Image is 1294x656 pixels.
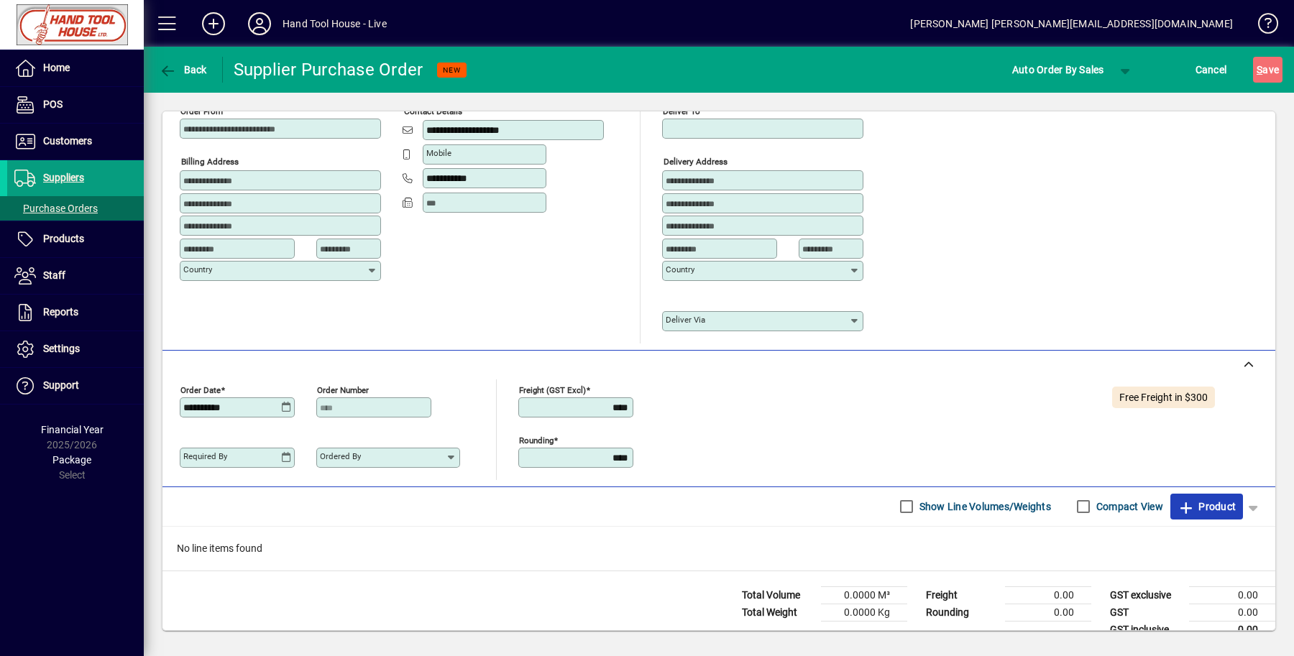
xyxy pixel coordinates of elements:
[821,586,907,604] td: 0.0000 M³
[1012,58,1104,81] span: Auto Order By Sales
[1196,58,1227,81] span: Cancel
[917,499,1051,514] label: Show Line Volumes/Weights
[1005,57,1111,83] button: Auto Order By Sales
[1093,499,1163,514] label: Compact View
[144,57,223,83] app-page-header-button: Back
[43,269,65,281] span: Staff
[7,368,144,404] a: Support
[519,435,554,445] mat-label: Rounding
[919,586,1005,604] td: Freight
[14,203,98,214] span: Purchase Orders
[52,454,91,466] span: Package
[1170,494,1243,519] button: Product
[1257,64,1262,75] span: S
[183,264,212,274] mat-label: Country
[1103,586,1189,604] td: GST exclusive
[7,258,144,294] a: Staff
[155,57,211,83] button: Back
[1257,58,1279,81] span: ave
[1189,586,1275,604] td: 0.00
[191,11,237,37] button: Add
[43,98,63,110] span: POS
[43,379,79,391] span: Support
[7,50,144,86] a: Home
[1119,392,1208,403] span: Free Freight in $300
[183,451,227,461] mat-label: Required by
[821,604,907,621] td: 0.0000 Kg
[43,135,92,147] span: Customers
[666,264,694,274] mat-label: Country
[1178,495,1236,518] span: Product
[1103,621,1189,639] td: GST inclusive
[1005,604,1091,621] td: 0.00
[735,586,821,604] td: Total Volume
[1253,57,1282,83] button: Save
[159,64,207,75] span: Back
[1189,604,1275,621] td: 0.00
[162,527,1275,570] div: No line items found
[1103,604,1189,621] td: GST
[317,384,369,394] mat-label: Order number
[735,604,821,621] td: Total Weight
[1005,586,1091,604] td: 0.00
[283,12,387,35] div: Hand Tool House - Live
[666,315,705,325] mat-label: Deliver via
[180,384,221,394] mat-label: Order date
[919,604,1005,621] td: Rounding
[43,62,70,73] span: Home
[1247,3,1276,50] a: Knowledge Base
[7,221,144,257] a: Products
[237,11,283,37] button: Profile
[7,196,144,221] a: Purchase Orders
[1189,621,1275,639] td: 0.00
[910,12,1233,35] div: [PERSON_NAME] [PERSON_NAME][EMAIL_ADDRESS][DOMAIN_NAME]
[7,124,144,160] a: Customers
[180,106,223,116] mat-label: Order from
[234,58,423,81] div: Supplier Purchase Order
[43,233,84,244] span: Products
[1192,57,1231,83] button: Cancel
[43,306,78,318] span: Reports
[7,295,144,331] a: Reports
[426,148,451,158] mat-label: Mobile
[43,172,84,183] span: Suppliers
[320,451,361,461] mat-label: Ordered by
[7,87,144,123] a: POS
[663,106,700,116] mat-label: Deliver To
[7,331,144,367] a: Settings
[519,384,586,394] mat-label: Freight (GST excl)
[41,424,104,435] span: Financial Year
[43,343,80,354] span: Settings
[443,65,461,75] span: NEW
